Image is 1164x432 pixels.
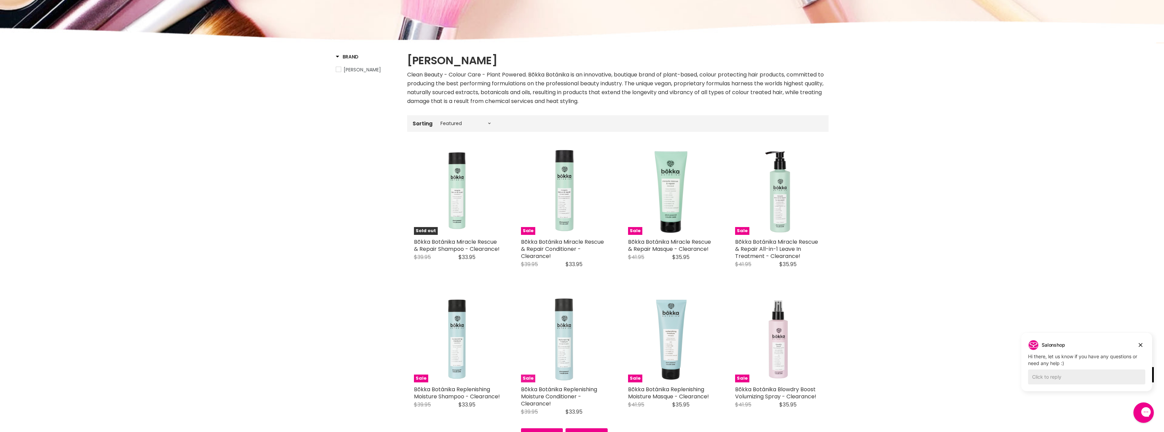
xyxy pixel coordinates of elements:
[1016,332,1157,401] iframe: Gorgias live chat campaigns
[566,260,583,268] span: $33.95
[763,148,794,235] img: Bōkka Botánika Miracle Rescue & Repair All-in-1 Leave In Treatment - Clearance!
[521,408,538,416] span: $39.95
[521,296,608,382] a: Bōkka Botánika Replenishing Moisture Conditioner - Clearance! Sale
[407,71,824,105] span: Clean Beauty - Colour Care - Plant Powered. Bōkka Botánika is an innovative, boutique brand of pl...
[566,408,583,416] span: $33.95
[521,148,608,235] a: Bōkka Botánika Miracle Rescue & Repair Conditioner - Clearance! Sale
[444,148,471,235] img: Bōkka Botánika Miracle Rescue & Repair Shampoo - Clearance!
[735,401,751,409] span: $41.95
[735,260,751,268] span: $41.95
[628,238,711,253] a: Bōkka Botánika Miracle Rescue & Repair Masque - Clearance!
[551,296,578,382] img: Bōkka Botánika Replenishing Moisture Conditioner - Clearance!
[672,253,690,261] span: $35.95
[735,375,749,382] span: Sale
[414,401,431,409] span: $39.95
[336,53,359,60] h3: Brand
[414,148,501,235] a: Bōkka Botánika Miracle Rescue & Repair Shampoo - Clearance! Sold out
[628,227,642,235] span: Sale
[628,375,642,382] span: Sale
[552,148,576,235] img: Bōkka Botánika Miracle Rescue & Repair Conditioner - Clearance!
[628,253,644,261] span: $41.95
[414,385,500,400] a: Bōkka Botánika Replenishing Moisture Shampoo - Clearance!
[735,227,749,235] span: Sale
[628,296,715,382] a: Bōkka Botánika Replenishing Moisture Masque - Clearance! Sale
[672,401,690,409] span: $35.95
[344,66,381,73] span: [PERSON_NAME]
[779,260,797,268] span: $35.95
[444,296,471,382] img: Bōkka Botánika Replenishing Moisture Shampoo - Clearance!
[521,238,604,260] a: Bōkka Botánika Miracle Rescue & Repair Conditioner - Clearance!
[521,260,538,268] span: $39.95
[735,296,822,382] a: Bōkka Botánika Blowdry Boost Volumizing Spray - Clearance! Sale
[763,296,794,382] img: Bōkka Botánika Blowdry Boost Volumizing Spray - Clearance!
[414,296,501,382] a: Bōkka Botánika Replenishing Moisture Shampoo - Clearance! Sale
[653,296,689,382] img: Bōkka Botánika Replenishing Moisture Masque - Clearance!
[413,121,433,126] label: Sorting
[407,53,829,68] h1: [PERSON_NAME]
[458,253,475,261] span: $33.95
[521,227,535,235] span: Sale
[779,401,797,409] span: $35.95
[652,148,690,235] img: Bōkka Botánika Miracle Rescue & Repair Masque - Clearance!
[521,375,535,382] span: Sale
[458,401,475,409] span: $33.95
[414,375,428,382] span: Sale
[1130,400,1157,425] iframe: Gorgias live chat messenger
[735,148,822,235] a: Bōkka Botánika Miracle Rescue & Repair All-in-1 Leave In Treatment - Clearance! Sale
[336,66,399,73] a: Bōkka Botánika
[414,227,438,235] span: Sold out
[628,148,715,235] a: Bōkka Botánika Miracle Rescue & Repair Masque - Clearance! Sale
[628,385,709,400] a: Bōkka Botánika Replenishing Moisture Masque - Clearance!
[735,238,818,260] a: Bōkka Botánika Miracle Rescue & Repair All-in-1 Leave In Treatment - Clearance!
[628,401,644,409] span: $41.95
[521,385,597,408] a: Bōkka Botánika Replenishing Moisture Conditioner - Clearance!
[414,253,431,261] span: $39.95
[735,385,816,400] a: Bōkka Botánika Blowdry Boost Volumizing Spray - Clearance!
[414,238,500,253] a: Bōkka Botánika Miracle Rescue & Repair Shampoo - Clearance!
